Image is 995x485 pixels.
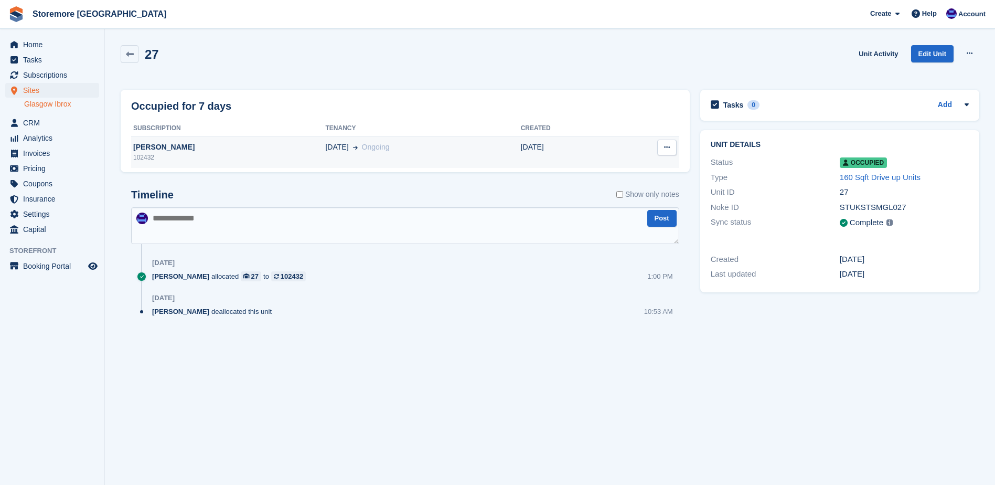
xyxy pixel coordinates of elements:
span: Pricing [23,161,86,176]
a: menu [5,176,99,191]
a: menu [5,259,99,273]
span: Settings [23,207,86,222]
div: 10:53 AM [644,307,673,317]
th: Tenancy [325,120,520,137]
input: Show only notes [616,189,623,200]
img: Angela [136,213,148,224]
div: Sync status [711,216,840,229]
a: 102432 [271,271,306,281]
a: menu [5,222,99,237]
img: stora-icon-8386f47178a22dfd0bd8f6a31ec36ba5ce8667c1dd55bd0f319d3a0aa187defe.svg [8,6,24,22]
div: 102432 [281,271,303,281]
span: Account [958,9,986,19]
div: Complete [850,217,883,229]
a: menu [5,115,99,130]
div: 1:00 PM [647,271,672,281]
div: 27 [840,186,969,198]
h2: Timeline [131,189,174,201]
a: Glasgow Ibrox [24,99,99,109]
a: menu [5,161,99,176]
span: Occupied [840,157,887,168]
span: Invoices [23,146,86,161]
button: Post [647,210,677,227]
a: menu [5,146,99,161]
span: CRM [23,115,86,130]
img: Angela [946,8,957,19]
div: Created [711,254,840,266]
span: [PERSON_NAME] [152,271,209,281]
h2: Occupied for 7 days [131,98,231,114]
div: [DATE] [840,268,969,280]
div: [DATE] [840,254,969,266]
a: 27 [241,271,261,281]
a: Preview store [87,260,99,272]
div: Last updated [711,268,840,280]
img: icon-info-grey-7440780725fd019a000dd9b08b2336e03edf1995a4989e88bcd33f0948082b44.svg [886,219,893,226]
a: menu [5,52,99,67]
div: Type [711,172,840,184]
a: menu [5,207,99,222]
th: Subscription [131,120,325,137]
div: Status [711,156,840,168]
a: menu [5,131,99,145]
span: Analytics [23,131,86,145]
span: Capital [23,222,86,237]
a: Edit Unit [911,45,954,62]
span: [DATE] [325,142,348,153]
div: STUKSTSMGL027 [840,202,969,214]
div: allocated to [152,271,311,281]
label: Show only notes [616,189,679,200]
span: Help [922,8,937,19]
span: Ongoing [362,143,390,151]
a: Unit Activity [854,45,902,62]
a: Add [938,99,952,111]
h2: Tasks [723,100,744,110]
h2: 27 [145,47,159,61]
td: [DATE] [521,136,612,168]
a: 160 Sqft Drive up Units [840,173,921,182]
div: [DATE] [152,259,175,267]
span: Booking Portal [23,259,86,273]
span: [PERSON_NAME] [152,307,209,317]
span: Coupons [23,176,86,191]
span: Home [23,37,86,52]
h2: Unit details [711,141,969,149]
div: Unit ID [711,186,840,198]
a: menu [5,37,99,52]
span: Sites [23,83,86,98]
span: Subscriptions [23,68,86,82]
div: Nokē ID [711,202,840,214]
span: Insurance [23,192,86,206]
th: Created [521,120,612,137]
span: Tasks [23,52,86,67]
div: deallocated this unit [152,307,277,317]
span: Storefront [9,246,104,256]
div: 27 [251,271,259,281]
div: 102432 [131,153,325,162]
div: [PERSON_NAME] [131,142,325,153]
span: Create [870,8,891,19]
a: menu [5,83,99,98]
div: 0 [747,100,759,110]
a: menu [5,68,99,82]
a: Storemore [GEOGRAPHIC_DATA] [28,5,170,23]
div: [DATE] [152,294,175,302]
a: menu [5,192,99,206]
